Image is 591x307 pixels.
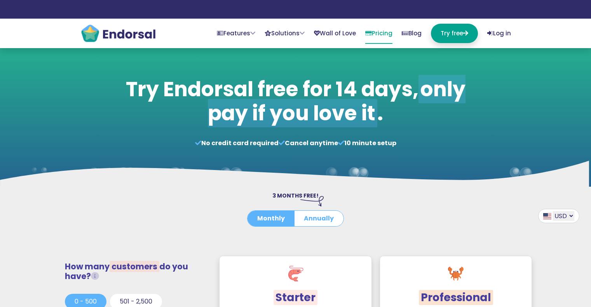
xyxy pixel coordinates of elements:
[248,211,295,226] button: Monthly
[265,24,305,43] a: Solutions
[110,261,159,272] span: customers
[122,139,469,148] p: No credit card required Cancel anytime 10 minute setup
[272,192,319,199] span: 3 MONTHS FREE!
[288,266,303,281] img: shrimp.svg
[487,24,511,43] a: Log in
[80,24,156,43] img: endorsal-logo@2x.png
[300,196,324,206] img: arrow-right-down.svg
[217,24,255,43] a: Features
[274,290,317,305] span: Starter
[208,75,465,127] span: only pay if you love it
[294,211,343,226] button: Annually
[122,77,469,126] h1: Try Endorsal free for 14 days, .
[448,266,464,281] img: crab.svg
[65,262,206,281] h3: How many do you have?
[402,24,422,43] a: Blog
[431,24,478,43] a: Try free
[365,24,392,44] a: Pricing
[91,272,99,280] i: Total customers from whom you request testimonials/reviews.
[419,290,493,305] span: Professional
[314,24,356,43] a: Wall of Love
